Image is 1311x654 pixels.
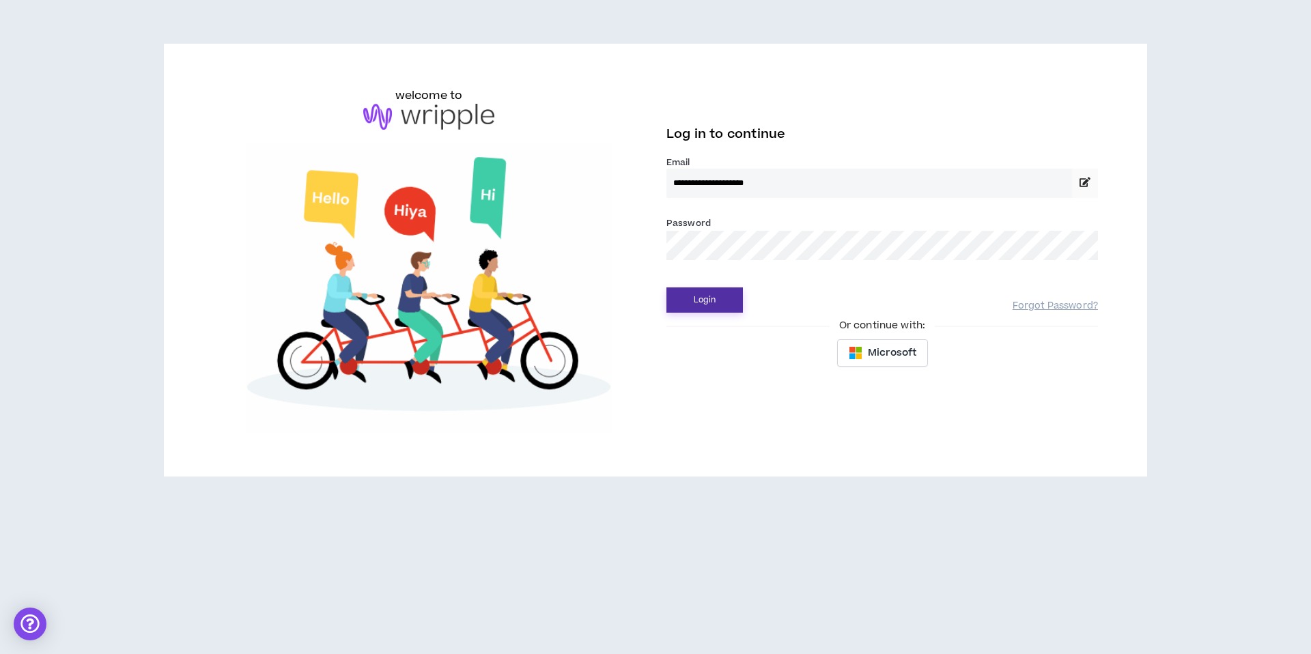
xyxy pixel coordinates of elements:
div: Open Intercom Messenger [14,608,46,640]
img: Welcome to Wripple [213,143,645,433]
span: Or continue with: [830,318,935,333]
a: Forgot Password? [1013,300,1098,313]
img: logo-brand.png [363,104,494,130]
button: Microsoft [837,339,928,367]
button: Login [666,287,743,313]
label: Password [666,217,711,229]
span: Log in to continue [666,126,785,143]
span: Microsoft [868,345,916,360]
label: Email [666,156,1098,169]
h6: welcome to [395,87,463,104]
